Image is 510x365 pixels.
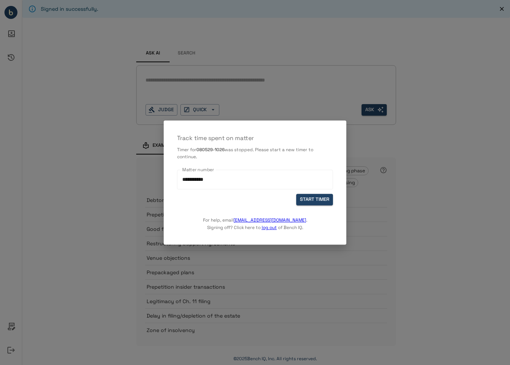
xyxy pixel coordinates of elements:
[196,147,225,153] b: 080529-1026
[177,147,196,153] span: Timer for
[177,147,313,160] span: was stopped. Please start a new timer to continue.
[203,205,307,231] p: For help, email . Signing off? Click here to of Bench IQ.
[262,225,277,230] a: log out
[182,166,214,173] label: Matter number
[177,134,333,143] p: Track time spent on matter
[233,217,306,223] a: [EMAIL_ADDRESS][DOMAIN_NAME]
[296,194,333,206] button: START TIMER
